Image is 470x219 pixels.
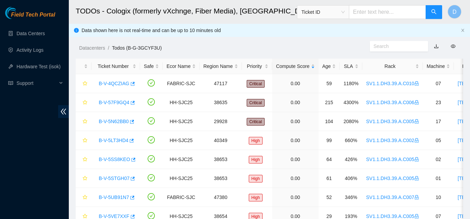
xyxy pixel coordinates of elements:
[99,157,130,162] a: B-V-5SS8KEO
[83,176,87,181] span: star
[349,5,426,19] input: Enter text here...
[99,195,129,200] a: B-V-5UB91N7
[366,176,419,181] a: SV1.1.DH3.39.A.C005lock
[83,195,87,200] span: star
[148,117,155,125] span: check-circle
[79,135,88,146] button: star
[108,45,109,51] span: /
[461,28,465,33] button: close
[429,41,444,52] button: download
[340,188,362,207] td: 346%
[426,5,442,19] button: search
[99,213,129,219] a: B-V-5VE7XXF
[148,155,155,162] span: check-circle
[319,74,340,93] td: 59
[319,188,340,207] td: 52
[452,8,457,16] span: D
[148,193,155,200] span: check-circle
[366,157,419,162] a: SV1.1.DH3.39.A.C005lock
[451,44,456,49] span: eye
[319,131,340,150] td: 99
[5,7,35,19] img: Akamai Technologies
[79,78,88,89] button: star
[423,93,454,112] td: 23
[148,174,155,181] span: check-circle
[434,43,439,49] a: download
[366,213,419,219] a: SV1.1.DH3.39.A.C005lock
[99,81,129,86] a: B-V-4QCZIAG
[272,93,318,112] td: 0.00
[247,118,265,126] span: Critical
[319,112,340,131] td: 104
[374,42,419,50] input: Search
[200,131,242,150] td: 40349
[414,195,419,200] span: lock
[200,169,242,188] td: 38653
[83,157,87,162] span: star
[423,150,454,169] td: 02
[79,192,88,203] button: star
[163,188,200,207] td: FABRIC-SJC
[58,105,69,118] span: double-left
[423,169,454,188] td: 01
[163,150,200,169] td: HH-SJC25
[99,138,128,143] a: B-V-5LT3HD4
[148,79,155,87] span: check-circle
[8,81,13,86] span: read
[272,131,318,150] td: 0.00
[247,99,265,107] span: Critical
[200,150,242,169] td: 38653
[249,175,263,182] span: High
[99,100,129,105] a: B-V-57F9GQ4
[319,93,340,112] td: 215
[247,80,265,88] span: Critical
[414,138,419,143] span: lock
[272,112,318,131] td: 0.00
[366,100,419,105] a: SV1.1.DH3.39.A.C006lock
[79,173,88,184] button: star
[79,97,88,108] button: star
[200,112,242,131] td: 29928
[249,137,263,145] span: High
[163,112,200,131] td: HH-SJC25
[112,45,162,51] a: Todos (B-G-3GCYF3U)
[423,74,454,93] td: 07
[83,138,87,143] span: star
[340,93,362,112] td: 4300%
[366,195,419,200] a: SV1.1.DH3.39.A.C007lock
[414,176,419,181] span: lock
[99,119,129,124] a: B-V-5N62BB0
[163,169,200,188] td: HH-SJC25
[17,31,45,36] a: Data Centers
[83,119,87,125] span: star
[414,81,419,86] span: lock
[448,5,461,19] button: D
[163,93,200,112] td: HH-SJC25
[163,74,200,93] td: FABRIC-SJC
[414,100,419,105] span: lock
[366,81,419,86] a: SV1.1.DH3.39.A.C010lock
[423,112,454,131] td: 17
[340,131,362,150] td: 660%
[461,28,465,32] span: close
[249,156,263,163] span: High
[83,100,87,106] span: star
[366,138,419,143] a: SV1.1.DH3.39.A.C002lock
[414,119,419,124] span: lock
[431,9,437,16] span: search
[414,157,419,162] span: lock
[163,131,200,150] td: HH-SJC25
[200,74,242,93] td: 47117
[272,150,318,169] td: 0.00
[17,64,61,69] a: Hardware Test (isok)
[148,136,155,143] span: check-circle
[272,169,318,188] td: 0.00
[366,119,419,124] a: SV1.1.DH3.39.A.C005lock
[340,169,362,188] td: 406%
[414,214,419,219] span: lock
[272,74,318,93] td: 0.00
[17,76,57,90] span: Support
[17,47,44,53] a: Activity Logs
[249,194,263,201] span: High
[79,154,88,165] button: star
